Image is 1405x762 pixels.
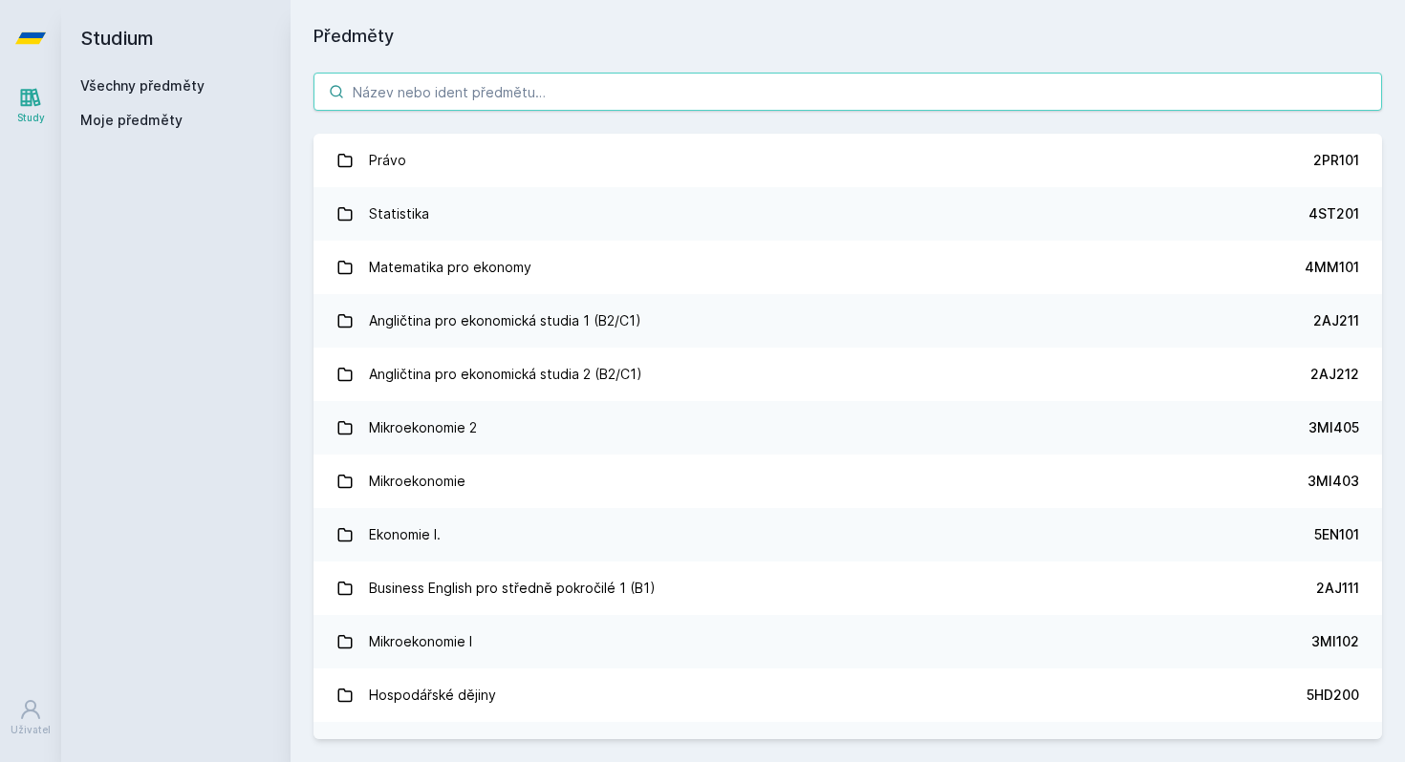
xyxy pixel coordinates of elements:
div: 3MI405 [1308,418,1359,437]
div: 3MI102 [1311,632,1359,651]
a: Mikroekonomie I 3MI102 [313,615,1382,668]
a: Study [4,76,57,135]
a: Business English pro středně pokročilé 1 (B1) 2AJ111 [313,561,1382,615]
div: Angličtina pro ekonomická studia 2 (B2/C1) [369,355,642,393]
div: Uživatel [11,723,51,737]
input: Název nebo ident předmětu… [313,73,1382,111]
div: 4MM101 [1305,258,1359,277]
a: Statistika 4ST201 [313,187,1382,241]
div: Mikroekonomie [369,462,465,500]
div: 3MI403 [1308,472,1359,491]
div: Mikroekonomie I [369,623,472,661]
div: 2AJ111 [1316,579,1359,598]
div: Mikroekonomie 2 [369,409,477,447]
a: Hospodářské dějiny 5HD200 [313,668,1382,722]
div: Matematika pro ekonomy [369,248,531,286]
a: Angličtina pro ekonomická studia 1 (B2/C1) 2AJ211 [313,294,1382,348]
a: Mikroekonomie 3MI403 [313,455,1382,508]
h1: Předměty [313,23,1382,50]
div: 2PR101 [1313,151,1359,170]
div: Angličtina pro ekonomická studia 1 (B2/C1) [369,302,641,340]
div: Study [17,111,45,125]
div: 5HD200 [1307,686,1359,705]
a: Angličtina pro ekonomická studia 2 (B2/C1) 2AJ212 [313,348,1382,401]
div: 2AJ211 [1313,311,1359,330]
div: Právo [369,141,406,180]
div: 4ST201 [1308,204,1359,223]
span: Moje předměty [80,111,183,130]
div: Hospodářské dějiny [369,676,496,714]
div: Business English pro středně pokročilé 1 (B1) [369,569,656,607]
div: 2AJ212 [1310,365,1359,384]
div: 5EN101 [1314,525,1359,544]
a: Všechny předměty [80,77,205,94]
div: Statistika [369,195,429,233]
a: Matematika pro ekonomy 4MM101 [313,241,1382,294]
a: Mikroekonomie 2 3MI405 [313,401,1382,455]
a: Ekonomie I. 5EN101 [313,508,1382,561]
a: Uživatel [4,688,57,747]
a: Právo 2PR101 [313,134,1382,187]
div: Ekonomie I. [369,516,441,554]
